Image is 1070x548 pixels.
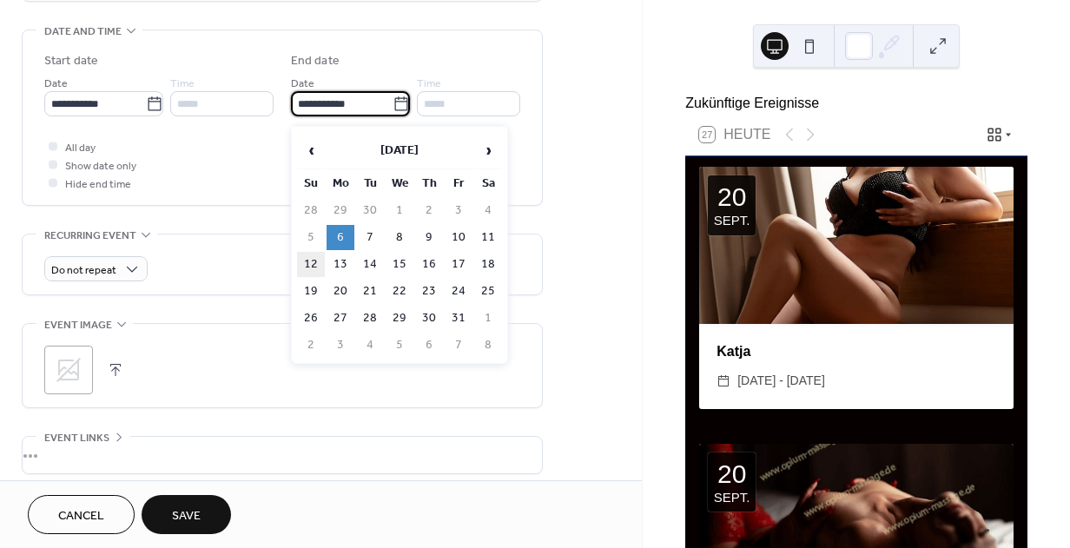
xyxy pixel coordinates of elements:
[415,171,443,196] th: Th
[297,333,325,358] td: 2
[44,75,68,93] span: Date
[65,139,96,157] span: All day
[737,371,825,392] span: [DATE] - [DATE]
[415,306,443,331] td: 30
[717,184,746,210] div: 20
[445,333,472,358] td: 7
[44,52,98,70] div: Start date
[386,306,413,331] td: 29
[23,437,542,473] div: •••
[445,252,472,277] td: 17
[356,306,384,331] td: 28
[172,507,201,525] span: Save
[327,132,472,169] th: [DATE]
[356,198,384,223] td: 30
[297,252,325,277] td: 12
[415,225,443,250] td: 9
[44,346,93,394] div: ;
[445,279,472,304] td: 24
[356,171,384,196] th: Tu
[699,341,1014,362] div: Katja
[474,171,502,196] th: Sa
[415,252,443,277] td: 16
[415,333,443,358] td: 6
[44,429,109,447] span: Event links
[474,333,502,358] td: 8
[291,52,340,70] div: End date
[170,75,195,93] span: Time
[327,225,354,250] td: 6
[386,171,413,196] th: We
[417,75,441,93] span: Time
[386,198,413,223] td: 1
[356,225,384,250] td: 7
[44,23,122,41] span: Date and time
[297,279,325,304] td: 19
[28,495,135,534] button: Cancel
[298,133,324,168] span: ‹
[297,225,325,250] td: 5
[297,171,325,196] th: Su
[51,261,116,281] span: Do not repeat
[386,252,413,277] td: 15
[327,198,354,223] td: 29
[65,157,136,175] span: Show date only
[415,198,443,223] td: 2
[44,316,112,334] span: Event image
[474,198,502,223] td: 4
[474,252,502,277] td: 18
[415,279,443,304] td: 23
[717,371,730,392] div: ​
[386,225,413,250] td: 8
[474,225,502,250] td: 11
[714,491,750,504] div: Sept.
[475,133,501,168] span: ›
[58,507,104,525] span: Cancel
[142,495,231,534] button: Save
[685,93,1027,114] div: Zukünftige Ereignisse
[474,306,502,331] td: 1
[65,175,131,194] span: Hide end time
[445,171,472,196] th: Fr
[386,333,413,358] td: 5
[356,333,384,358] td: 4
[297,306,325,331] td: 26
[445,198,472,223] td: 3
[445,225,472,250] td: 10
[327,279,354,304] td: 20
[327,333,354,358] td: 3
[356,279,384,304] td: 21
[445,306,472,331] td: 31
[356,252,384,277] td: 14
[474,279,502,304] td: 25
[386,279,413,304] td: 22
[717,461,746,487] div: 20
[291,75,314,93] span: Date
[297,198,325,223] td: 28
[327,252,354,277] td: 13
[714,214,750,227] div: Sept.
[327,171,354,196] th: Mo
[44,227,136,245] span: Recurring event
[327,306,354,331] td: 27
